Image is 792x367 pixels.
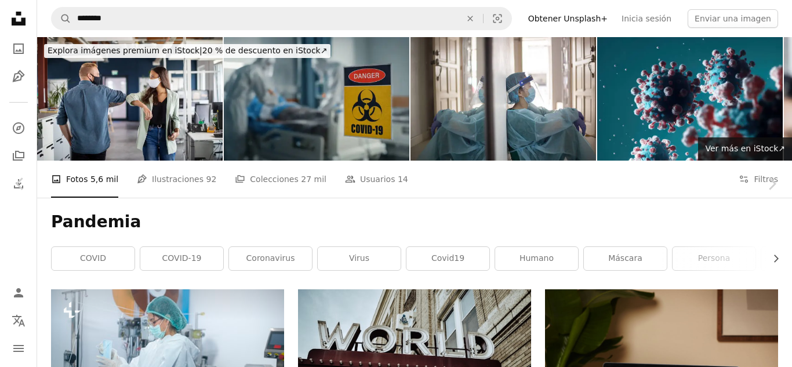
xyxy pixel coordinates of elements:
[137,161,216,198] a: Ilustraciones 92
[410,37,596,161] img: La primera línea asiática china se cansó de sentarse en el suelo durante la pandemia
[140,247,223,270] a: COVID-19
[7,309,30,332] button: Idioma
[584,247,667,270] a: máscara
[521,9,615,28] a: Obtener Unsplash+
[52,8,71,30] button: Buscar en Unsplash
[398,173,408,186] span: 14
[7,37,30,60] a: Fotos
[48,46,327,55] span: 20 % de descuento en iStock ↗
[7,281,30,304] a: Iniciar sesión / Registrarse
[597,37,783,161] img: COVID-19 nueva variante de mutación Pirola
[301,173,326,186] span: 27 mil
[37,37,223,161] img: Compañeros de negocios saludo con codo en el cargo
[229,247,312,270] a: Coronavirus
[615,9,678,28] a: Inicia sesión
[7,65,30,88] a: Ilustraciones
[765,247,778,270] button: desplazar lista a la derecha
[457,8,483,30] button: Borrar
[345,161,408,198] a: Usuarios 14
[7,337,30,360] button: Menú
[235,161,326,198] a: Colecciones 27 mil
[739,161,778,198] button: Filtros
[495,247,578,270] a: humano
[705,144,785,153] span: Ver más en iStock ↗
[751,128,792,239] a: Siguiente
[37,37,337,65] a: Explora imágenes premium en iStock|20 % de descuento en iStock↗
[51,7,512,30] form: Encuentra imágenes en todo el sitio
[688,9,778,28] button: Enviar una imagen
[7,117,30,140] a: Explorar
[698,137,792,161] a: Ver más en iStock↗
[318,247,401,270] a: virus
[52,247,135,270] a: COVID
[406,247,489,270] a: Covid19
[484,8,511,30] button: Búsqueda visual
[673,247,755,270] a: persona
[51,212,778,232] h1: Pandemia
[206,173,216,186] span: 92
[224,37,409,161] img: Sala del Departamento de Emergencias de Coronavirus del Hospital: Los médicos que usan cubrebocas...
[48,46,202,55] span: Explora imágenes premium en iStock |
